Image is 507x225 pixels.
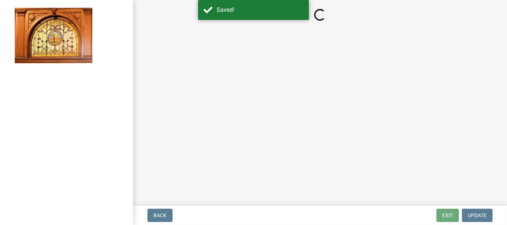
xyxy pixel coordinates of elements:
[462,209,493,222] button: Update
[436,209,459,222] button: Exit
[468,212,487,218] span: Update
[147,209,173,222] button: Back
[153,212,167,218] span: Back
[15,8,92,63] img: Jasper County, Indiana
[217,6,303,14] div: Saved!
